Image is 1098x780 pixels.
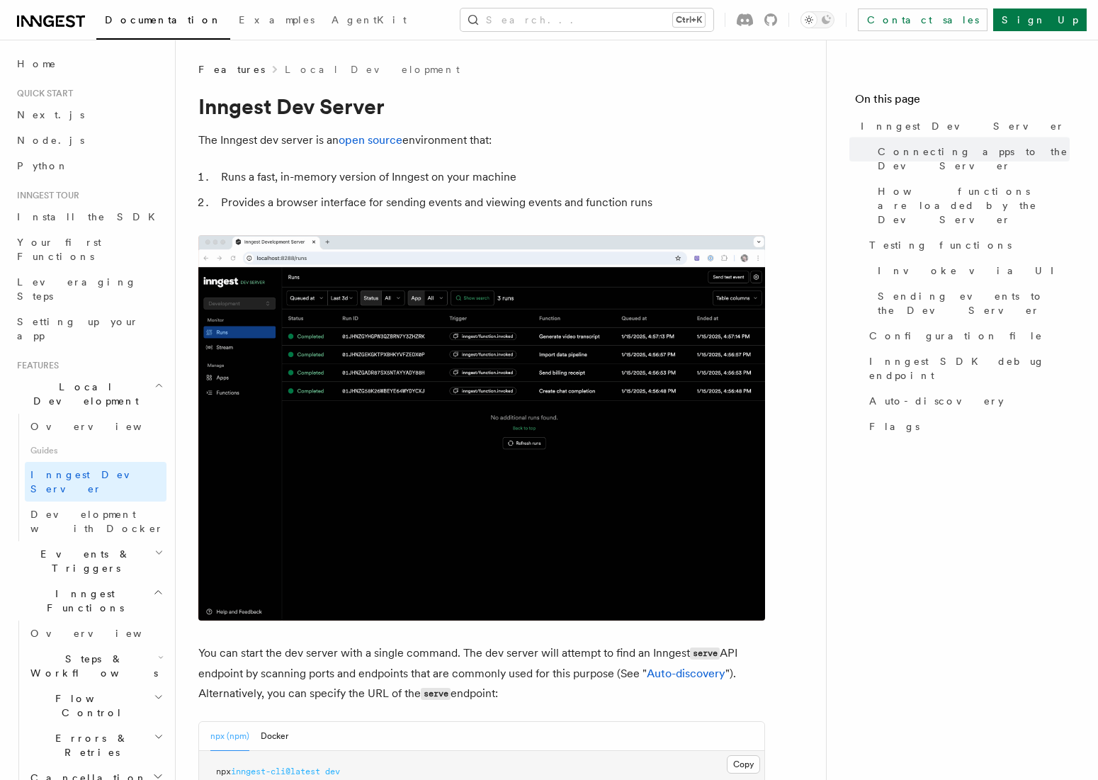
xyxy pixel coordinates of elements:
[11,204,166,230] a: Install the SDK
[17,276,137,302] span: Leveraging Steps
[217,167,765,187] li: Runs a fast, in-memory version of Inngest on your machine
[30,509,164,534] span: Development with Docker
[25,652,158,680] span: Steps & Workflows
[11,360,59,371] span: Features
[25,502,166,541] a: Development with Docker
[11,547,154,575] span: Events & Triggers
[864,414,1070,439] a: Flags
[872,139,1070,179] a: Connecting apps to the Dev Server
[285,62,460,77] a: Local Development
[325,767,340,776] span: dev
[216,767,231,776] span: npx
[198,235,765,621] img: Dev Server Demo
[421,688,451,700] code: serve
[864,232,1070,258] a: Testing functions
[25,691,154,720] span: Flow Control
[198,62,265,77] span: Features
[11,190,79,201] span: Inngest tour
[11,51,166,77] a: Home
[25,646,166,686] button: Steps & Workflows
[17,160,69,171] span: Python
[647,667,725,680] a: Auto-discovery
[239,14,315,26] span: Examples
[30,469,152,494] span: Inngest Dev Server
[217,193,765,213] li: Provides a browser interface for sending events and viewing events and function runs
[332,14,407,26] span: AgentKit
[460,9,713,31] button: Search...Ctrl+K
[800,11,834,28] button: Toggle dark mode
[230,4,323,38] a: Examples
[864,388,1070,414] a: Auto-discovery
[878,289,1070,317] span: Sending events to the Dev Server
[861,119,1065,133] span: Inngest Dev Server
[261,722,288,751] button: Docker
[11,374,166,414] button: Local Development
[878,145,1070,173] span: Connecting apps to the Dev Server
[864,323,1070,349] a: Configuration file
[878,264,1066,278] span: Invoke via UI
[198,94,765,119] h1: Inngest Dev Server
[878,184,1070,227] span: How functions are loaded by the Dev Server
[339,133,402,147] a: open source
[17,237,101,262] span: Your first Functions
[872,283,1070,323] a: Sending events to the Dev Server
[25,414,166,439] a: Overview
[25,439,166,462] span: Guides
[855,91,1070,113] h4: On this page
[11,581,166,621] button: Inngest Functions
[11,414,166,541] div: Local Development
[11,230,166,269] a: Your first Functions
[96,4,230,40] a: Documentation
[11,269,166,309] a: Leveraging Steps
[869,394,1004,408] span: Auto-discovery
[11,88,73,99] span: Quick start
[855,113,1070,139] a: Inngest Dev Server
[105,14,222,26] span: Documentation
[25,725,166,765] button: Errors & Retries
[993,9,1087,31] a: Sign Up
[11,380,154,408] span: Local Development
[17,109,84,120] span: Next.js
[864,349,1070,388] a: Inngest SDK debug endpoint
[25,462,166,502] a: Inngest Dev Server
[30,421,176,432] span: Overview
[11,309,166,349] a: Setting up your app
[198,643,765,704] p: You can start the dev server with a single command. The dev server will attempt to find an Innges...
[869,354,1070,383] span: Inngest SDK debug endpoint
[858,9,987,31] a: Contact sales
[11,587,153,615] span: Inngest Functions
[25,686,166,725] button: Flow Control
[198,130,765,150] p: The Inngest dev server is an environment that:
[17,211,164,222] span: Install the SDK
[17,316,139,341] span: Setting up your app
[11,102,166,128] a: Next.js
[210,722,249,751] button: npx (npm)
[727,755,760,774] button: Copy
[872,179,1070,232] a: How functions are loaded by the Dev Server
[872,258,1070,283] a: Invoke via UI
[869,238,1012,252] span: Testing functions
[690,648,720,660] code: serve
[30,628,176,639] span: Overview
[11,153,166,179] a: Python
[25,621,166,646] a: Overview
[673,13,705,27] kbd: Ctrl+K
[231,767,320,776] span: inngest-cli@latest
[869,419,919,434] span: Flags
[869,329,1043,343] span: Configuration file
[11,128,166,153] a: Node.js
[17,135,84,146] span: Node.js
[11,541,166,581] button: Events & Triggers
[323,4,415,38] a: AgentKit
[17,57,57,71] span: Home
[25,731,154,759] span: Errors & Retries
